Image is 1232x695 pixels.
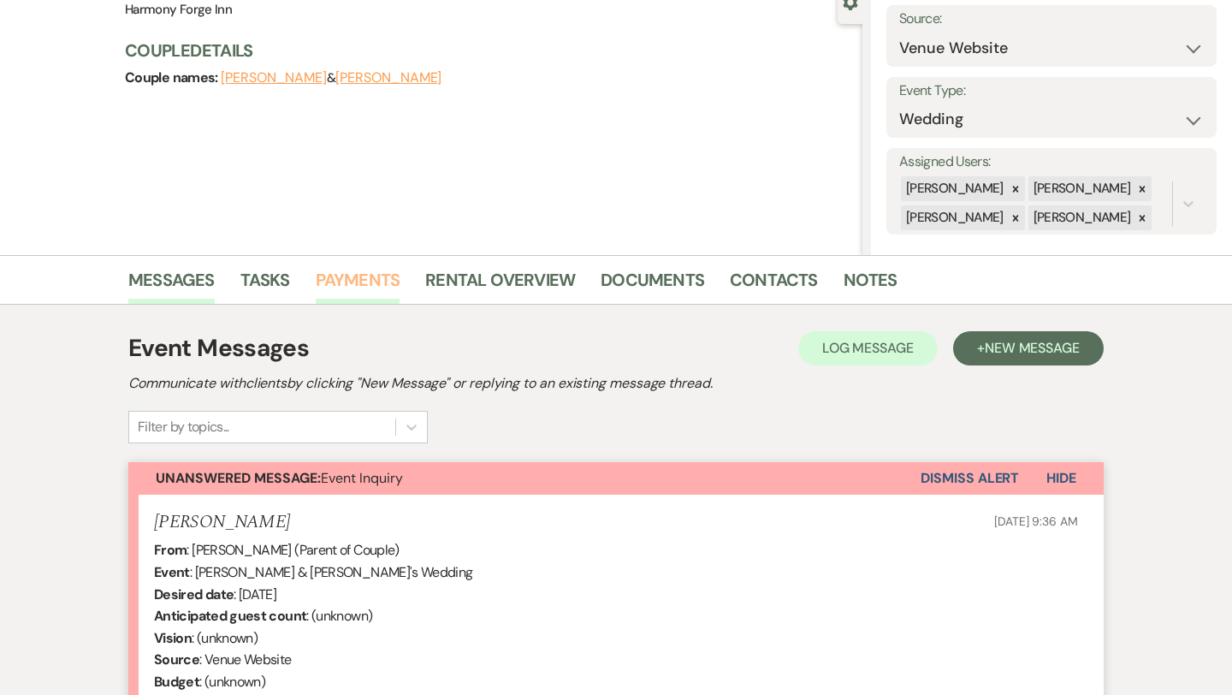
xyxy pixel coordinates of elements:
b: Anticipated guest count [154,607,306,625]
span: [DATE] 9:36 AM [994,514,1078,529]
strong: Unanswered Message: [156,469,321,487]
span: & [221,69,441,86]
h5: [PERSON_NAME] [154,512,290,533]
a: Tasks [240,266,290,304]
div: Filter by topics... [138,417,229,437]
a: Documents [601,266,704,304]
h2: Communicate with clients by clicking "New Message" or replying to an existing message thread. [128,373,1104,394]
button: Log Message [798,331,938,365]
button: +New Message [953,331,1104,365]
div: [PERSON_NAME] [901,205,1006,230]
div: [PERSON_NAME] [1028,176,1134,201]
b: Source [154,650,199,668]
label: Source: [899,7,1204,32]
a: Notes [844,266,897,304]
b: Budget [154,673,199,691]
h3: Couple Details [125,39,845,62]
a: Messages [128,266,215,304]
span: Hide [1046,469,1076,487]
div: [PERSON_NAME] [901,176,1006,201]
span: Log Message [822,339,914,357]
b: From [154,541,187,559]
a: Contacts [730,266,818,304]
label: Event Type: [899,79,1204,104]
span: Couple names: [125,68,221,86]
span: Event Inquiry [156,469,403,487]
h1: Event Messages [128,330,309,366]
b: Event [154,563,190,581]
label: Assigned Users: [899,150,1204,175]
span: New Message [985,339,1080,357]
button: Dismiss Alert [921,462,1019,495]
a: Payments [316,266,400,304]
b: Desired date [154,585,234,603]
div: [PERSON_NAME] [1028,205,1134,230]
button: [PERSON_NAME] [335,71,441,85]
b: Vision [154,629,192,647]
a: Rental Overview [425,266,575,304]
button: [PERSON_NAME] [221,71,327,85]
button: Unanswered Message:Event Inquiry [128,462,921,495]
span: Harmony Forge Inn [125,1,232,18]
button: Hide [1019,462,1104,495]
